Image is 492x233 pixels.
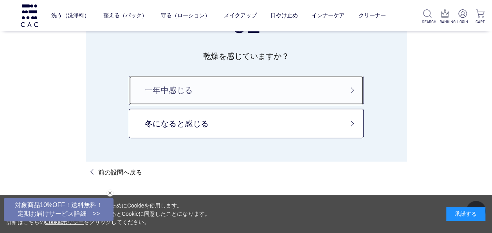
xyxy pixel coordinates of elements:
[474,19,486,25] p: CART
[312,6,344,25] a: インナーケア
[129,76,364,105] a: 一年中感じる
[422,9,433,25] a: SEARCH
[51,6,90,25] a: 洗う（洗浄料）
[457,9,468,25] a: LOGIN
[446,207,485,221] div: 承諾する
[100,49,392,63] p: 乾燥を感じていますか？
[422,19,433,25] p: SEARCH
[439,9,451,25] a: RANKING
[474,9,486,25] a: CART
[129,109,364,138] a: 冬になると感じる
[98,168,142,177] p: 前の設問へ戻る
[20,4,39,27] img: logo
[161,6,210,25] a: 守る（ローション）
[92,168,142,177] a: 前の設問へ戻る
[103,6,147,25] a: 整える（パック）
[439,19,451,25] p: RANKING
[270,6,298,25] a: 日やけ止め
[224,6,257,25] a: メイクアップ
[358,6,386,25] a: クリーナー
[457,19,468,25] p: LOGIN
